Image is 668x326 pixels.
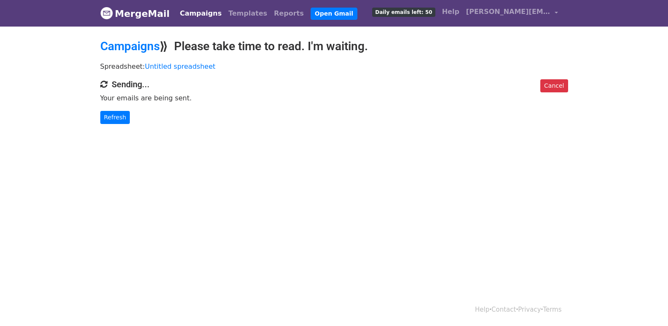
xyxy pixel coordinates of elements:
img: MergeMail logo [100,7,113,19]
a: Campaigns [177,5,225,22]
a: Cancel [540,79,568,92]
p: Your emails are being sent. [100,94,568,102]
h2: ⟫ Please take time to read. I'm waiting. [100,39,568,54]
span: [PERSON_NAME][EMAIL_ADDRESS][DOMAIN_NAME] [466,7,550,17]
a: MergeMail [100,5,170,22]
a: [PERSON_NAME][EMAIL_ADDRESS][DOMAIN_NAME] [463,3,561,23]
a: Help [475,306,489,313]
a: Open Gmail [311,8,357,20]
span: Daily emails left: 50 [372,8,435,17]
a: Reports [271,5,307,22]
a: Contact [491,306,516,313]
a: Help [439,3,463,20]
a: Refresh [100,111,130,124]
a: Untitled spreadsheet [145,62,215,70]
a: Terms [543,306,561,313]
a: Campaigns [100,39,160,53]
a: Templates [225,5,271,22]
a: Daily emails left: 50 [369,3,438,20]
h4: Sending... [100,79,568,89]
p: Spreadsheet: [100,62,568,71]
a: Privacy [518,306,541,313]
